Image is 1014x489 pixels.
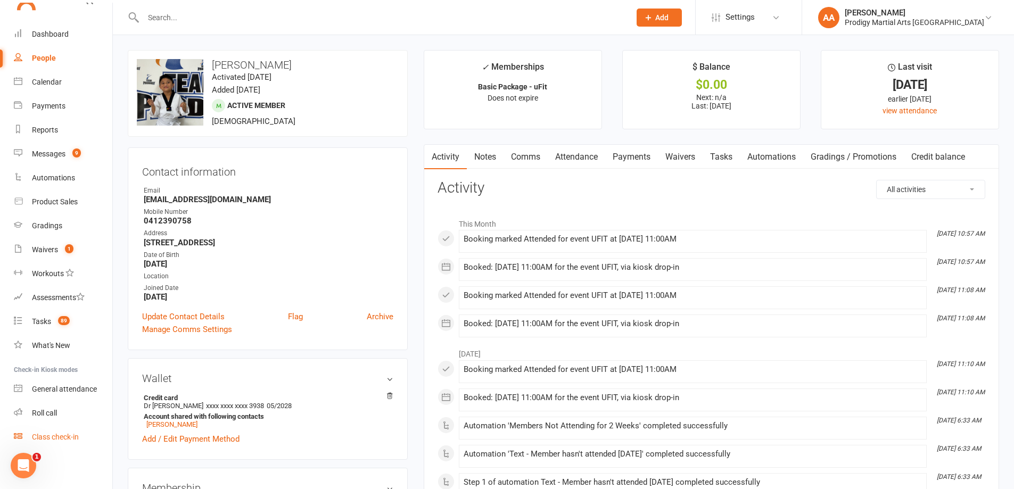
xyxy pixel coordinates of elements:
[14,401,112,425] a: Roll call
[14,334,112,358] a: What's New
[144,283,393,293] div: Joined Date
[605,145,658,169] a: Payments
[32,78,62,86] div: Calendar
[632,79,790,90] div: $0.00
[937,314,985,322] i: [DATE] 11:08 AM
[803,145,904,169] a: Gradings / Promotions
[438,213,985,230] li: This Month
[144,250,393,260] div: Date of Birth
[144,271,393,281] div: Location
[937,286,985,294] i: [DATE] 11:08 AM
[726,5,755,29] span: Settings
[655,13,669,22] span: Add
[142,392,393,430] li: Dr [PERSON_NAME]
[464,263,922,272] div: Booked: [DATE] 11:00AM for the event UFIT, via kiosk drop-in
[32,433,79,441] div: Class check-in
[740,145,803,169] a: Automations
[32,453,41,461] span: 1
[464,365,922,374] div: Booking marked Attended for event UFIT at [DATE] 11:00AM
[937,360,985,368] i: [DATE] 11:10 AM
[32,30,69,38] div: Dashboard
[32,221,62,230] div: Gradings
[144,195,393,204] strong: [EMAIL_ADDRESS][DOMAIN_NAME]
[11,453,36,478] iframe: Intercom live chat
[206,402,264,410] span: xxxx xxxx xxxx 3938
[142,433,240,445] a: Add / Edit Payment Method
[658,145,703,169] a: Waivers
[467,145,504,169] a: Notes
[14,262,112,286] a: Workouts
[831,93,989,105] div: earlier [DATE]
[632,93,790,110] p: Next: n/a Last: [DATE]
[14,238,112,262] a: Waivers 1
[32,245,58,254] div: Waivers
[438,180,985,196] h3: Activity
[212,117,295,126] span: [DEMOGRAPHIC_DATA]
[937,230,985,237] i: [DATE] 10:57 AM
[144,216,393,226] strong: 0412390758
[482,62,489,72] i: ✓
[937,473,981,480] i: [DATE] 6:33 AM
[548,145,605,169] a: Attendance
[14,425,112,449] a: Class kiosk mode
[937,417,981,424] i: [DATE] 6:33 AM
[142,372,393,384] h3: Wallet
[142,162,393,178] h3: Contact information
[144,394,388,402] strong: Credit card
[144,259,393,269] strong: [DATE]
[14,214,112,238] a: Gradings
[14,286,112,310] a: Assessments
[818,7,839,28] div: AA
[32,409,57,417] div: Roll call
[32,54,56,62] div: People
[72,148,81,158] span: 9
[883,106,937,115] a: view attendance
[32,173,75,182] div: Automations
[504,145,548,169] a: Comms
[14,142,112,166] a: Messages 9
[32,341,70,350] div: What's New
[58,316,70,325] span: 89
[845,18,984,27] div: Prodigy Martial Arts [GEOGRAPHIC_DATA]
[144,207,393,217] div: Mobile Number
[65,244,73,253] span: 1
[888,60,932,79] div: Last visit
[478,82,547,91] strong: Basic Package - uFit
[32,385,97,393] div: General attendance
[14,190,112,214] a: Product Sales
[464,421,922,430] div: Automation 'Members Not Attending for 2 Weeks' completed successfully
[693,60,730,79] div: $ Balance
[367,310,393,323] a: Archive
[267,402,292,410] span: 05/2028
[937,388,985,396] i: [DATE] 11:10 AM
[212,72,271,82] time: Activated [DATE]
[14,94,112,118] a: Payments
[142,310,225,323] a: Update Contact Details
[831,79,989,90] div: [DATE]
[144,228,393,238] div: Address
[464,291,922,300] div: Booking marked Attended for event UFIT at [DATE] 11:00AM
[288,310,303,323] a: Flag
[137,59,203,126] img: image1745632458.png
[32,317,51,326] div: Tasks
[144,186,393,196] div: Email
[32,102,65,110] div: Payments
[14,310,112,334] a: Tasks 89
[904,145,972,169] a: Credit balance
[845,8,984,18] div: [PERSON_NAME]
[424,145,467,169] a: Activity
[144,238,393,247] strong: [STREET_ADDRESS]
[32,269,64,278] div: Workouts
[14,46,112,70] a: People
[32,293,85,302] div: Assessments
[14,118,112,142] a: Reports
[464,393,922,402] div: Booked: [DATE] 11:00AM for the event UFIT, via kiosk drop-in
[464,450,922,459] div: Automation 'Text - Member hasn't attended [DATE]' completed successfully
[482,60,544,80] div: Memberships
[32,197,78,206] div: Product Sales
[140,10,623,25] input: Search...
[137,59,399,71] h3: [PERSON_NAME]
[14,377,112,401] a: General attendance kiosk mode
[32,150,65,158] div: Messages
[144,412,388,420] strong: Account shared with following contacts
